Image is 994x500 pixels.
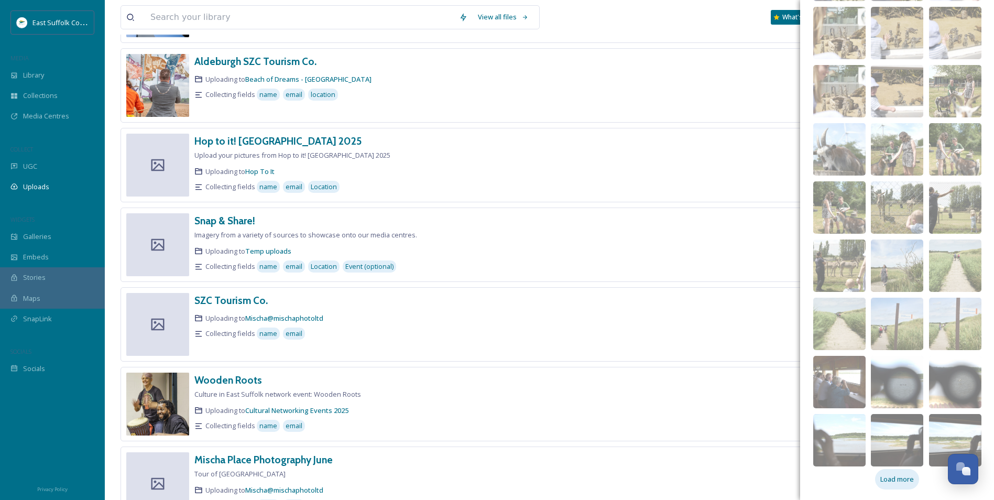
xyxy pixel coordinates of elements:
[23,161,37,171] span: UGC
[194,389,361,399] span: Culture in East Suffolk network event: Wooden Roots
[871,123,923,176] img: 305dcb25-4c29-42dc-8303-af0c98dd7320.jpg
[245,246,291,256] a: Temp uploads
[194,294,268,307] h3: SZC Tourism Co.
[929,240,981,292] img: 91e03be8-99c5-45e2-a597-b907f1a65a2e.jpg
[813,356,866,408] img: 22d701b8-fc60-4e55-9cd0-a18827d758a9.jpg
[23,91,58,101] span: Collections
[145,6,454,29] input: Search your library
[10,347,31,355] span: SOCIALS
[286,262,302,271] span: email
[929,7,981,59] img: 2c7804b1-4621-45da-83c0-4ce66f8da09f.jpg
[23,314,52,324] span: SnapLink
[311,90,335,100] span: location
[205,329,255,339] span: Collecting fields
[205,313,323,323] span: Uploading to
[311,262,337,271] span: Location
[286,182,302,192] span: email
[194,453,333,466] h3: Mischa Place Photography June
[194,134,362,149] a: Hop to it! [GEOGRAPHIC_DATA] 2025
[23,364,45,374] span: Socials
[813,414,866,466] img: dedde8ce-1546-47f9-b81d-2a315f65b991.jpg
[473,7,534,27] a: View all files
[813,181,866,234] img: 6a3de81d-1f6e-4019-a90a-ae453c026c86.jpg
[17,17,27,28] img: ESC%20Logo.png
[194,452,333,468] a: Mischa Place Photography June
[929,298,981,350] img: ff74ad79-c030-41fa-9f1a-bef1481cf2cb.jpg
[23,70,44,80] span: Library
[871,356,923,408] img: 16b3043b-87ff-4665-8167-21751da613df.jpg
[880,474,914,484] span: Load more
[194,469,286,479] span: Tour of [GEOGRAPHIC_DATA]
[23,294,40,303] span: Maps
[126,373,189,436] img: cbe09683-4872-4409-9dc3-3d2302a97b17.jpg
[871,181,923,234] img: 3a52cd0a-ec5e-4940-a9e2-4f2d4cbca4d7.jpg
[345,262,394,271] span: Event (optional)
[205,421,255,431] span: Collecting fields
[771,10,823,25] a: What's New
[23,182,49,192] span: Uploads
[23,232,51,242] span: Galleries
[205,74,372,84] span: Uploading to
[871,240,923,292] img: 80ea08e5-720c-4209-9480-36d7e36ad798.jpg
[194,213,255,229] a: Snap & Share!
[194,135,362,147] h3: Hop to it! [GEOGRAPHIC_DATA] 2025
[929,123,981,176] img: 4870588c-04fd-4983-a947-e3240a4462e1.jpg
[259,182,277,192] span: name
[871,298,923,350] img: e38398fe-7e5e-4e1c-aded-5c208ea90981.jpg
[813,240,866,292] img: e4a454ae-f95e-4467-9fd1-d438719df56a.jpg
[929,414,981,466] img: a4497a50-af51-4e45-a6fa-80c839511a04.jpg
[205,262,255,271] span: Collecting fields
[194,374,262,386] h3: Wooden Roots
[813,298,866,350] img: 059c4cae-567c-4f72-807d-f51cac18b437.jpg
[286,421,302,431] span: email
[205,406,348,416] span: Uploading to
[37,482,68,495] a: Privacy Policy
[205,485,323,495] span: Uploading to
[259,421,277,431] span: name
[205,246,291,256] span: Uploading to
[194,55,316,68] h3: Aldeburgh SZC Tourism Co.
[813,123,866,176] img: 313310b4-cfe2-46a0-9c36-61a9faa50149.jpg
[126,54,189,117] img: ab8b8b33-fa7f-4ff6-a385-c63432738242.jpg
[205,182,255,192] span: Collecting fields
[813,7,866,59] img: 07de0249-8d9f-43c7-8b69-34186cf8821a.jpg
[286,329,302,339] span: email
[948,454,978,484] button: Open Chat
[259,262,277,271] span: name
[813,65,866,117] img: 80d7f694-2a71-40e8-a2b1-7443299e7ba1.jpg
[23,273,46,282] span: Stories
[10,215,35,223] span: WIDGETS
[245,406,348,415] a: Cultural Networking Events 2025
[194,214,255,227] h3: Snap & Share!
[311,182,337,192] span: Location
[259,329,277,339] span: name
[245,167,275,176] a: Hop To It
[259,90,277,100] span: name
[871,7,923,59] img: a40e3993-53d9-4eb3-b019-7bb01768a9ba.jpg
[194,150,390,160] span: Upload your pictures from Hop to it! [GEOGRAPHIC_DATA] 2025
[32,17,94,27] span: East Suffolk Council
[194,293,268,308] a: SZC Tourism Co.
[194,230,417,240] span: Imagery from a variety of sources to showcase onto our media centres.
[37,486,68,493] span: Privacy Policy
[205,167,275,177] span: Uploading to
[245,485,323,495] a: Mischa@mischaphotoltd
[23,252,49,262] span: Embeds
[871,65,923,117] img: eb1d5dd1-8971-4764-a7d6-e3908deeec39.jpg
[929,65,981,117] img: a5cfaf5b-794f-4397-a061-a0c6712cee36.jpg
[871,414,923,466] img: cf93f64d-876f-4455-96be-7fb4604f643e.jpg
[205,90,255,100] span: Collecting fields
[23,111,69,121] span: Media Centres
[245,74,372,84] a: Beach of Dreams - [GEOGRAPHIC_DATA]
[10,145,33,153] span: COLLECT
[10,54,29,62] span: MEDIA
[245,313,323,323] a: Mischa@mischaphotoltd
